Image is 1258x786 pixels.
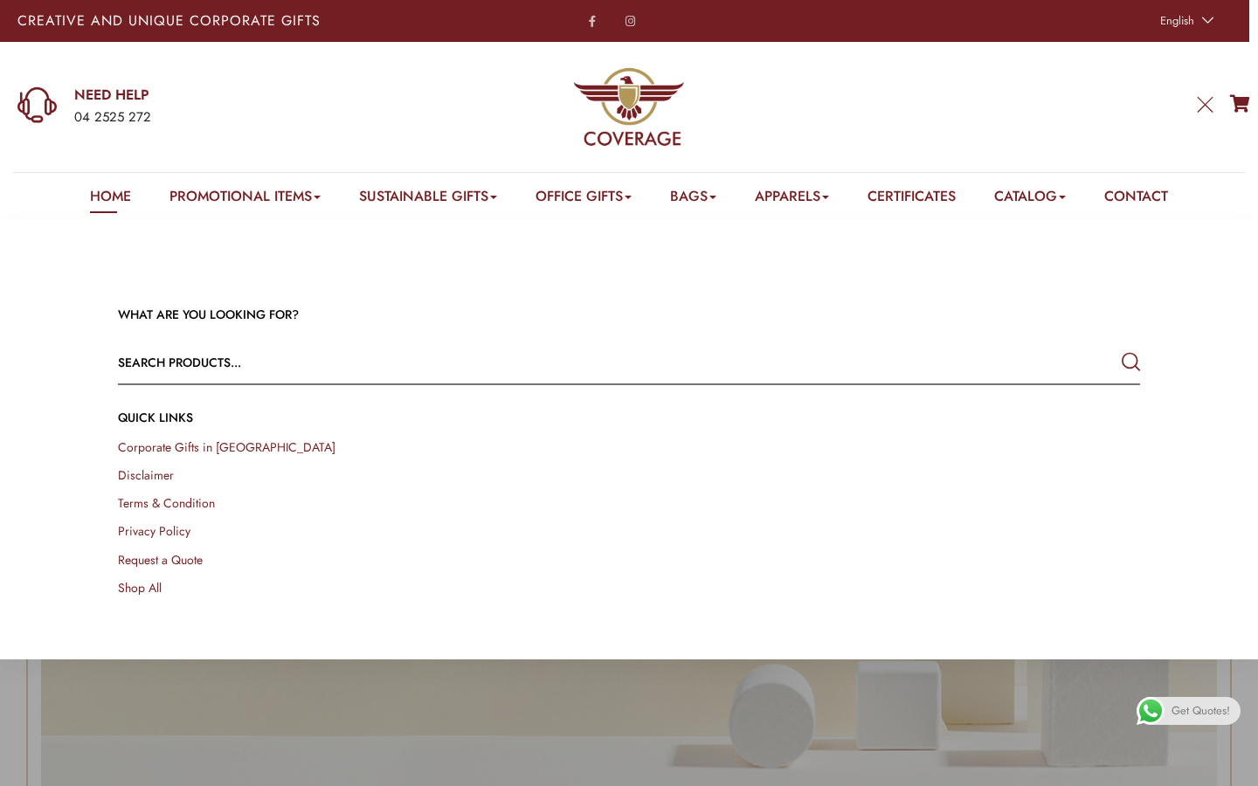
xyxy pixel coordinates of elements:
[670,186,716,213] a: Bags
[867,186,956,213] a: Certificates
[994,186,1066,213] a: Catalog
[90,186,131,213] a: Home
[118,341,936,383] input: Search products...
[1172,697,1230,725] span: Get Quotes!
[169,186,321,213] a: Promotional Items
[118,494,215,512] a: Terms & Condition
[118,438,335,456] a: Corporate Gifts in [GEOGRAPHIC_DATA]
[755,186,829,213] a: Apparels
[74,107,411,129] div: 04 2525 272
[1160,12,1194,29] span: English
[118,410,1140,427] h4: QUICK LINKs
[118,523,190,541] a: Privacy Policy
[118,551,203,569] a: Request a Quote
[118,466,174,484] a: Disclaimer
[118,307,1140,324] h3: WHAT ARE YOU LOOKING FOR?
[17,14,494,28] p: Creative and Unique Corporate Gifts
[359,186,497,213] a: Sustainable Gifts
[74,86,411,105] a: NEED HELP
[1104,186,1168,213] a: Contact
[1151,9,1219,33] a: English
[536,186,632,213] a: Office Gifts
[118,579,162,596] a: Shop All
